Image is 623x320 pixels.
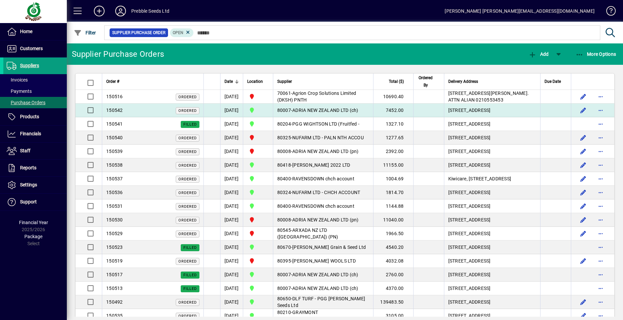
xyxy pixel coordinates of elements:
[106,162,123,168] span: 150538
[578,297,589,307] button: Edit
[106,78,199,85] div: Order #
[20,114,39,119] span: Products
[173,30,183,35] span: Open
[247,161,269,169] span: CHRISTCHURCH
[277,78,292,85] span: Supplier
[183,246,197,250] span: Filled
[277,162,291,168] span: 80418
[373,282,413,295] td: 4370.00
[3,86,67,97] a: Payments
[292,190,360,195] span: NUFARM LTD - CHCH ACCOUNT
[106,108,123,113] span: 150542
[292,162,350,168] span: [PERSON_NAME] 2022 LTD
[373,213,413,227] td: 11040.00
[106,258,123,264] span: 150519
[444,227,540,241] td: [STREET_ADDRESS]
[292,149,359,154] span: ADRIA NEW ZEALAND LTD (pn)
[373,145,413,158] td: 2392.00
[444,158,540,172] td: [STREET_ADDRESS]
[106,231,123,236] span: 150529
[273,241,373,254] td: -
[595,187,606,198] button: More options
[292,121,359,127] span: PGG WIGHTSON LTD (Fruitfed -
[373,227,413,241] td: 1966.50
[3,23,67,40] a: Home
[444,213,540,227] td: [STREET_ADDRESS]
[444,131,540,145] td: [STREET_ADDRESS]
[183,122,197,127] span: Filled
[106,149,123,154] span: 150539
[247,134,269,142] span: PALMERSTON NORTH
[220,145,243,158] td: [DATE]
[444,145,540,158] td: [STREET_ADDRESS]
[373,158,413,172] td: 11155.00
[277,272,291,277] span: 80007
[444,172,540,186] td: Kiwicare, [STREET_ADDRESS]
[595,146,606,157] button: More options
[20,29,32,34] span: Home
[106,217,123,222] span: 150530
[277,190,291,195] span: 80324
[20,199,37,204] span: Support
[595,256,606,266] button: More options
[20,148,30,153] span: Staff
[89,5,110,17] button: Add
[247,188,269,196] span: CHRISTCHURCH
[178,109,197,113] span: Ordered
[178,177,197,181] span: Ordered
[20,63,39,68] span: Suppliers
[3,177,67,193] a: Settings
[277,121,291,127] span: 80204
[418,74,434,89] span: Ordered By
[183,273,197,277] span: Filled
[247,229,269,237] span: PALMERSTON NORTH
[292,272,358,277] span: ADRIA NEW ZEALAND LTD (ch)
[595,201,606,211] button: More options
[220,199,243,213] td: [DATE]
[7,89,32,94] span: Payments
[373,117,413,131] td: 1327.10
[247,147,269,155] span: PALMERSTON NORTH
[131,6,169,16] div: Prebble Seeds Ltd
[3,40,67,57] a: Customers
[220,117,243,131] td: [DATE]
[277,149,291,154] span: 80008
[170,28,194,37] mat-chip: Completion Status: Open
[178,136,197,140] span: Ordered
[595,297,606,307] button: More options
[292,176,354,181] span: RAVENSDOWN chch account
[247,312,269,320] span: CHRISTCHURCH
[444,199,540,213] td: [STREET_ADDRESS]
[578,214,589,225] button: Edit
[277,135,291,140] span: 80325
[106,203,123,209] span: 150531
[389,78,404,85] span: Total ($)
[273,145,373,158] td: -
[3,194,67,210] a: Support
[106,245,123,250] span: 150523
[595,91,606,102] button: More options
[277,91,356,103] span: Agrion Crop Solutions Limited (DKSH) PNTH
[444,186,540,199] td: [STREET_ADDRESS]
[373,268,413,282] td: 2760.00
[578,173,589,184] button: Edit
[444,90,540,104] td: [STREET_ADDRESS][PERSON_NAME]. ATTN ALIAN 0210553453
[277,296,291,301] span: 80650
[578,228,589,239] button: Edit
[595,160,606,170] button: More options
[247,93,269,101] span: PALMERSTON NORTH
[601,1,615,23] a: Knowledge Base
[3,160,67,176] a: Reports
[292,108,358,113] span: ADRIA NEW ZEALAND LTD (ch)
[444,268,540,282] td: [STREET_ADDRESS]
[247,216,269,224] span: PALMERSTON NORTH
[595,228,606,239] button: More options
[247,271,269,279] span: CHRISTCHURCH
[544,78,567,85] div: Due Date
[220,227,243,241] td: [DATE]
[20,165,36,170] span: Reports
[418,74,440,89] div: Ordered By
[277,108,291,113] span: 80007
[178,191,197,195] span: Ordered
[444,104,540,117] td: [STREET_ADDRESS]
